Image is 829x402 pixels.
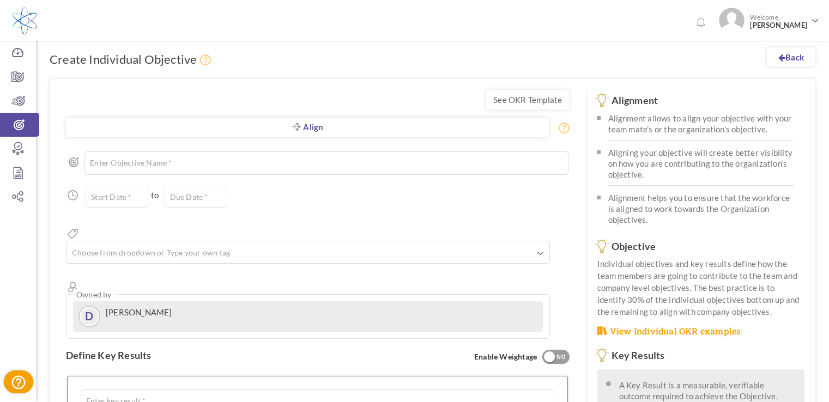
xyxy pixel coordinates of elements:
label: [PERSON_NAME] [106,307,172,317]
i: Owner [66,280,80,294]
a: D [80,307,99,326]
li: Aligning your objective will create better visibility on how you are contributing to the organiza... [608,141,794,186]
i: Duration [66,188,80,203]
li: Alignment allows to align your objective with your team mate’s or the organization’s objective. [608,112,794,141]
label: Define Key Results [66,350,152,361]
h1: Create Individual Objective [50,52,215,68]
span: to [151,190,159,200]
h3: Key Results [597,350,805,361]
span: Welcome, [745,8,810,35]
h3: Alignment [597,95,805,106]
i: Tags [66,227,80,241]
i: Objective Name * [69,157,79,167]
a: Notifications [692,14,709,32]
a: See OKR Template [486,90,569,109]
span: [PERSON_NAME] [750,21,807,29]
a: Back [767,47,815,66]
li: Alignment helps you to ensure that the workforce is aligned to work towards the Organization obje... [608,186,794,230]
a: View Individual OKR examples [597,325,741,338]
span: Enable Weightage [474,350,569,365]
a: Photo Welcome,[PERSON_NAME] [715,3,824,35]
div: NO [553,352,571,362]
li: A Key Result is a measurable, verifiable outcome required to achieve the Objective. [619,377,797,401]
h3: Objective [597,241,805,252]
img: Photo [719,8,745,33]
i: Aligned Objective [291,123,300,131]
p: Individual objectives and key results define how the team members are going to contribute to the ... [597,258,805,318]
img: Logo [13,7,37,34]
a: Align [66,118,549,137]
